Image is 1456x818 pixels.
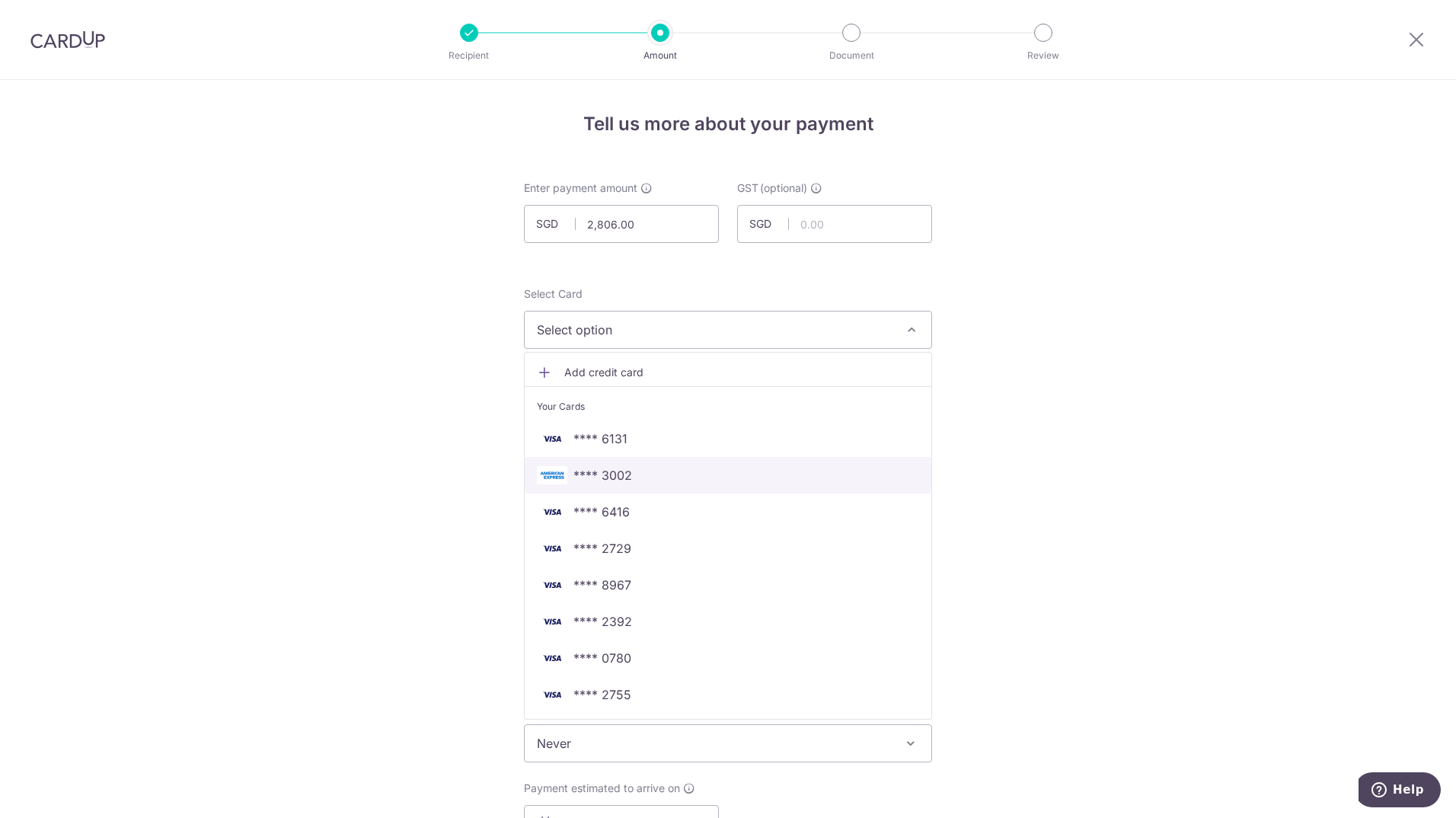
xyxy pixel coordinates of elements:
img: VISA [537,576,567,594]
input: 0.00 [737,205,932,243]
iframe: Opens a widget where you can find more information [1359,772,1441,810]
img: VISA [537,539,567,558]
img: AMEX [537,466,567,484]
p: Review [987,48,1100,63]
a: Add credit card [525,359,931,386]
span: Payment estimated to arrive on [524,781,680,796]
p: Recipient [413,48,525,63]
span: Never [524,724,932,762]
img: VISA [537,430,567,448]
span: Select option [537,321,892,339]
h4: Tell us more about your payment [524,110,932,138]
img: VISA [537,503,567,521]
input: 0.00 [524,205,719,243]
p: Amount [604,48,717,63]
span: Enter payment amount [524,181,637,196]
img: CardUp [30,30,105,49]
span: (optional) [760,181,807,196]
span: translation missing: en.payables.payment_networks.credit_card.summary.labels.select_card [524,287,583,300]
img: VISA [537,649,567,667]
span: SGD [749,216,789,232]
span: SGD [536,216,576,232]
p: Document [795,48,908,63]
button: Select option [524,311,932,349]
img: VISA [537,612,567,631]
span: Never [525,725,931,762]
span: Add credit card [564,365,919,380]
span: Your Cards [537,399,585,414]
span: GST [737,181,758,196]
ul: Select option [524,352,932,720]
img: VISA [537,685,567,704]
